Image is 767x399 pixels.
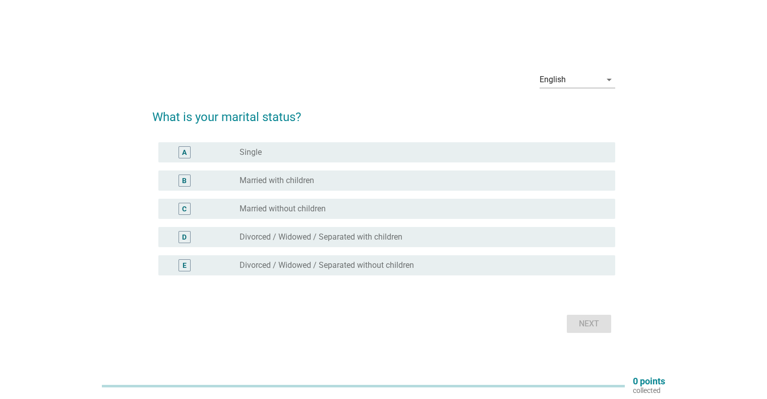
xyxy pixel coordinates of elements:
i: arrow_drop_down [603,74,615,86]
label: Divorced / Widowed / Separated with children [240,232,402,242]
p: 0 points [633,377,665,386]
div: D [182,232,187,242]
label: Married without children [240,204,326,214]
h2: What is your marital status? [152,98,615,126]
div: English [540,75,566,84]
label: Single [240,147,262,157]
label: Divorced / Widowed / Separated without children [240,260,414,270]
div: B [182,175,187,186]
div: A [182,147,187,157]
label: Married with children [240,176,314,186]
div: C [182,203,187,214]
div: E [183,260,187,270]
p: collected [633,386,665,395]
